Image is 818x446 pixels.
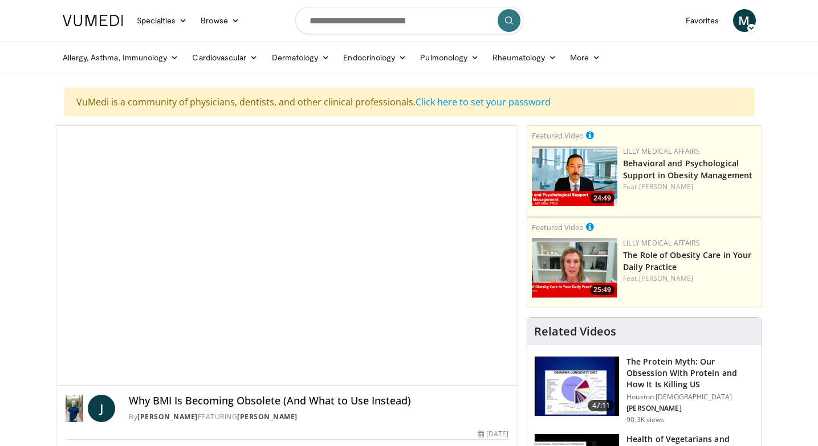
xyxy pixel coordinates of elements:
a: Endocrinology [336,46,413,69]
a: The Role of Obesity Care in Your Daily Practice [623,249,751,272]
div: By FEATURING [129,412,508,422]
p: Houston [DEMOGRAPHIC_DATA] [626,392,755,402]
a: Specialties [130,9,194,32]
a: Behavioral and Psychological Support in Obesity Management [623,158,752,181]
div: [DATE] [478,429,508,439]
div: Feat. [623,273,757,284]
a: Click here to set your password [416,96,551,108]
a: Favorites [679,9,726,32]
a: [PERSON_NAME] [137,412,198,422]
a: Lilly Medical Affairs [623,146,700,156]
a: Allergy, Asthma, Immunology [56,46,186,69]
p: 90.3K views [626,415,664,424]
a: 47:11 The Protein Myth: Our Obsession With Protein and How It Is Killing US Houston [DEMOGRAPHIC_... [534,356,755,424]
span: 25:49 [590,285,614,295]
h4: Why BMI Is Becoming Obsolete (And What to Use Instead) [129,395,508,407]
input: Search topics, interventions [295,7,523,34]
a: Lilly Medical Affairs [623,238,700,248]
span: 24:49 [590,193,614,203]
a: 24:49 [532,146,617,206]
a: J [88,395,115,422]
h4: Related Videos [534,325,616,338]
div: Feat. [623,182,757,192]
a: [PERSON_NAME] [639,182,693,191]
img: Dr. Jordan Rennicke [66,395,84,422]
img: VuMedi Logo [63,15,123,26]
video-js: Video Player [56,126,518,386]
a: Pulmonology [413,46,486,69]
a: [PERSON_NAME] [639,273,693,283]
a: Browse [194,9,246,32]
a: Rheumatology [486,46,563,69]
a: M [733,9,756,32]
a: Dermatology [265,46,337,69]
small: Featured Video [532,130,584,141]
h3: The Protein Myth: Our Obsession With Protein and How It Is Killing US [626,356,755,390]
a: Cardiovascular [185,46,264,69]
div: VuMedi is a community of physicians, dentists, and other clinical professionals. [64,88,754,116]
a: More [563,46,607,69]
img: ba3304f6-7838-4e41-9c0f-2e31ebde6754.png.150x105_q85_crop-smart_upscale.png [532,146,617,206]
a: [PERSON_NAME] [237,412,298,422]
img: b7b8b05e-5021-418b-a89a-60a270e7cf82.150x105_q85_crop-smart_upscale.jpg [535,357,619,416]
span: 47:11 [588,400,615,411]
p: [PERSON_NAME] [626,404,755,413]
img: e1208b6b-349f-4914-9dd7-f97803bdbf1d.png.150x105_q85_crop-smart_upscale.png [532,238,617,298]
small: Featured Video [532,222,584,232]
a: 25:49 [532,238,617,298]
